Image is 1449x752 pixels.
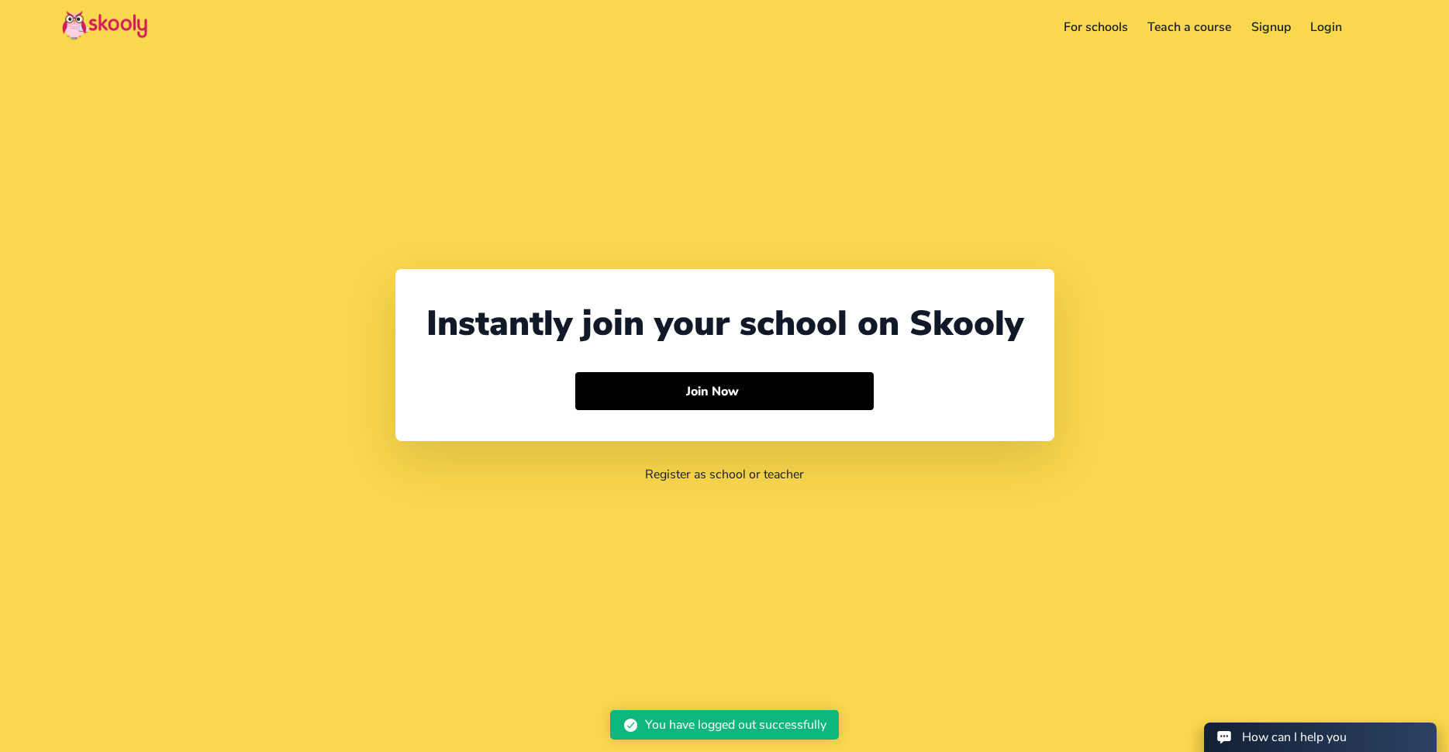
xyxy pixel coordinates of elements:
[623,717,639,733] ion-icon: checkmark circle
[1241,15,1301,40] a: Signup
[575,372,874,411] button: Join Nowarrow forward outline
[645,716,826,733] div: You have logged out successfully
[1364,15,1387,40] button: menu outline
[426,300,1023,347] div: Instantly join your school on Skooly
[747,383,763,399] ion-icon: arrow forward outline
[1137,15,1241,40] a: Teach a course
[62,10,147,40] img: Skooly
[1301,15,1353,40] a: Login
[1054,15,1138,40] a: For schools
[645,466,804,483] a: Register as school or teacher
